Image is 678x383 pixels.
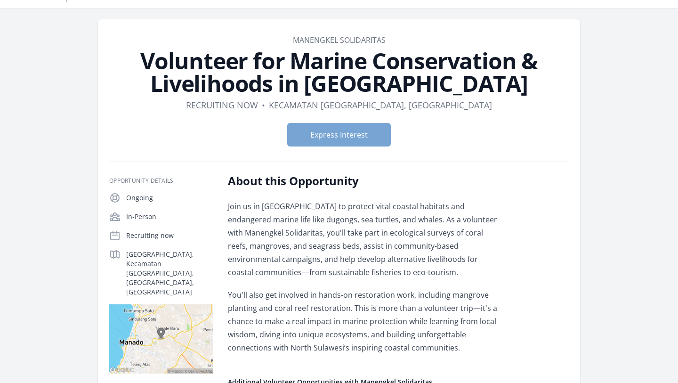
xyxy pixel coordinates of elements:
[109,304,213,374] img: Map
[109,177,213,185] h3: Opportunity Details
[262,98,265,112] div: •
[126,231,213,240] p: Recruiting now
[228,173,503,188] h2: About this Opportunity
[126,250,213,297] p: [GEOGRAPHIC_DATA], Kecamatan [GEOGRAPHIC_DATA], [GEOGRAPHIC_DATA], [GEOGRAPHIC_DATA]
[228,200,503,279] p: Join us in [GEOGRAPHIC_DATA] to protect vital coastal habitats and endangered marine life like du...
[293,35,386,45] a: Manengkel Solidaritas
[269,98,492,112] dd: Kecamatan [GEOGRAPHIC_DATA], [GEOGRAPHIC_DATA]
[126,212,213,221] p: In-Person
[109,49,569,95] h1: Volunteer for Marine Conservation & Livelihoods in [GEOGRAPHIC_DATA]
[126,193,213,203] p: Ongoing
[186,98,258,112] dd: Recruiting now
[228,288,503,354] p: You'll also get involved in hands-on restoration work, including mangrove planting and coral reef...
[287,123,391,147] button: Express Interest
